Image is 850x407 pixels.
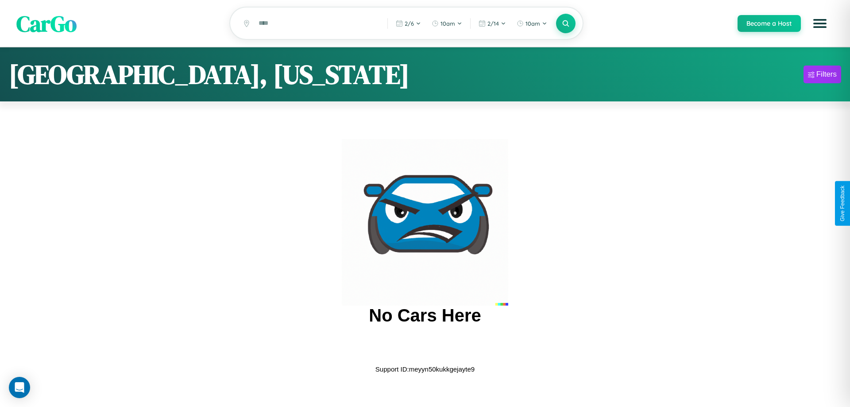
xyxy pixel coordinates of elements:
button: 2/14 [474,16,510,31]
button: 10am [427,16,467,31]
button: Become a Host [738,15,801,32]
button: Open menu [807,11,832,36]
span: 2 / 14 [487,20,499,27]
span: 10am [440,20,455,27]
p: Support ID: meyyn50kukkgejayte9 [375,363,475,375]
img: car [342,139,508,306]
button: Filters [804,66,841,83]
h2: No Cars Here [369,306,481,326]
div: Open Intercom Messenger [9,377,30,398]
span: 2 / 6 [405,20,414,27]
h1: [GEOGRAPHIC_DATA], [US_STATE] [9,56,410,93]
button: 10am [512,16,552,31]
span: 10am [525,20,540,27]
span: CarGo [16,8,77,39]
button: 2/6 [391,16,425,31]
div: Filters [816,70,837,79]
div: Give Feedback [839,186,846,221]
